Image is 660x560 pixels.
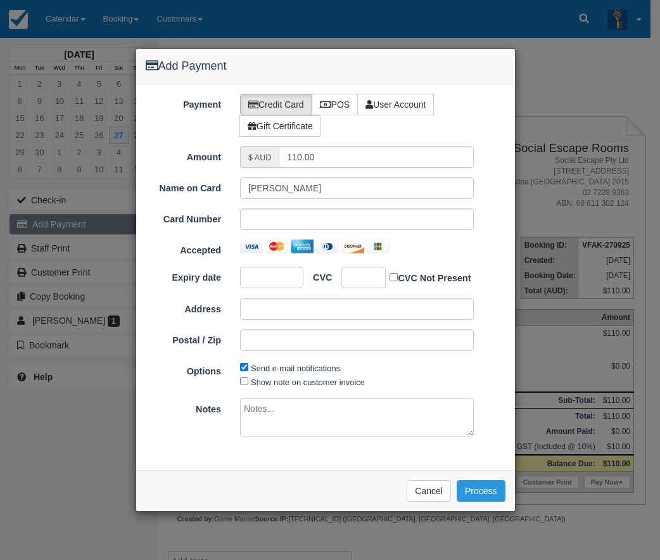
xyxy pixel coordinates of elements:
[390,270,471,285] label: CVC Not Present
[248,213,466,226] iframe: Secure payment input frame
[136,360,231,378] label: Options
[136,146,231,164] label: Amount
[279,146,473,168] input: Valid amount required.
[136,267,231,284] label: Expiry date
[390,273,398,281] input: CVC Not Present
[357,94,434,115] label: User Account
[457,480,505,502] button: Process
[407,480,451,502] button: Cancel
[303,267,332,284] label: CVC
[136,208,231,226] label: Card Number
[251,364,340,373] label: Send e-mail notifications
[239,115,321,137] label: Gift Certificate
[240,94,312,115] label: Credit Card
[248,271,286,284] iframe: Secure payment input frame
[136,298,231,316] label: Address
[136,329,231,347] label: Postal / Zip
[136,177,231,195] label: Name on Card
[136,239,231,257] label: Accepted
[146,58,505,75] h4: Add Payment
[136,94,231,111] label: Payment
[251,378,365,387] label: Show note on customer invoice
[248,153,271,162] small: $ AUD
[312,94,359,115] label: POS
[136,398,231,416] label: Notes
[350,271,369,284] iframe: Secure payment input frame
